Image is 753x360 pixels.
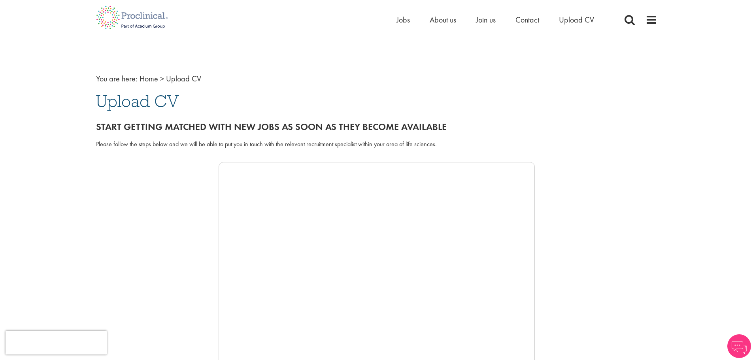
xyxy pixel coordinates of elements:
a: Join us [476,15,496,25]
span: Upload CV [96,90,179,112]
iframe: reCAPTCHA [6,331,107,354]
a: Jobs [396,15,410,25]
div: Please follow the steps below and we will be able to put you in touch with the relevant recruitme... [96,140,657,149]
span: > [160,74,164,84]
a: breadcrumb link [140,74,158,84]
span: You are here: [96,74,138,84]
a: Upload CV [559,15,594,25]
a: About us [430,15,456,25]
a: Contact [515,15,539,25]
span: Upload CV [166,74,201,84]
h2: Start getting matched with new jobs as soon as they become available [96,122,657,132]
img: Chatbot [727,334,751,358]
